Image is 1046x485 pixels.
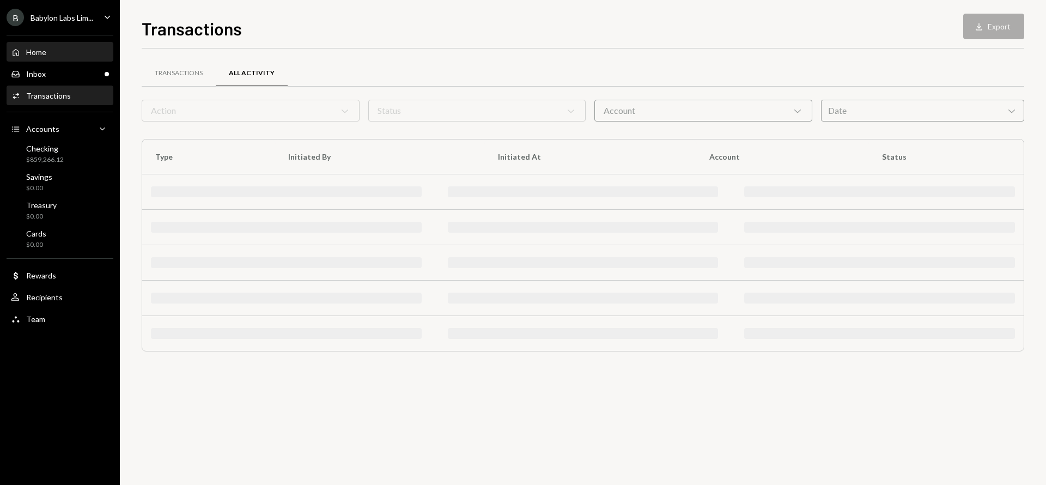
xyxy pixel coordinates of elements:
div: Cards [26,229,46,238]
div: Team [26,314,45,324]
a: Cards$0.00 [7,226,113,252]
a: Rewards [7,265,113,285]
th: Initiated By [275,140,485,174]
div: B [7,9,24,26]
div: Treasury [26,201,57,210]
div: Checking [26,144,64,153]
h1: Transactions [142,17,242,39]
div: $0.00 [26,184,52,193]
div: Transactions [26,91,71,100]
a: Team [7,309,113,329]
div: Home [26,47,46,57]
div: Recipients [26,293,63,302]
th: Initiated At [485,140,696,174]
th: Account [696,140,869,174]
a: Transactions [7,86,113,105]
div: Savings [26,172,52,181]
div: Inbox [26,69,46,78]
div: $0.00 [26,212,57,221]
a: Checking$859,266.12 [7,141,113,167]
div: Rewards [26,271,56,280]
a: Savings$0.00 [7,169,113,195]
div: Transactions [155,69,203,78]
a: Recipients [7,287,113,307]
th: Status [869,140,1024,174]
div: Account [594,100,812,122]
th: Type [142,140,275,174]
a: Transactions [142,59,216,87]
a: Inbox [7,64,113,83]
a: Treasury$0.00 [7,197,113,223]
div: $859,266.12 [26,155,64,165]
a: All Activity [216,59,288,87]
div: All Activity [229,69,275,78]
div: $0.00 [26,240,46,250]
div: Accounts [26,124,59,134]
a: Accounts [7,119,113,138]
div: Date [821,100,1024,122]
a: Home [7,42,113,62]
div: Babylon Labs Lim... [31,13,93,22]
